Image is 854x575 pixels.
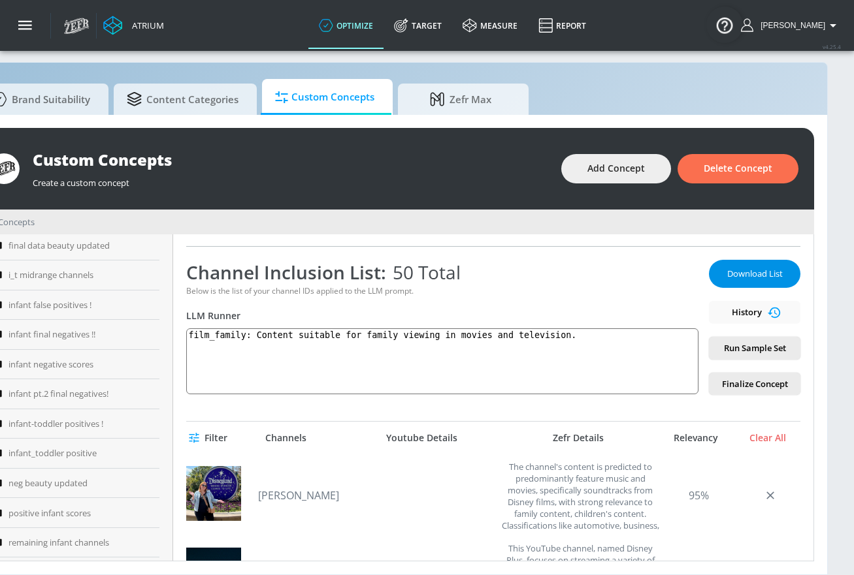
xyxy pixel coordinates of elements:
a: optimize [308,2,384,49]
span: Filter [191,430,227,446]
button: Open Resource Center [706,7,743,43]
div: Channel Inclusion List: [186,260,698,285]
button: Run Sample Set [709,337,800,360]
a: [PERSON_NAME] [258,488,350,503]
span: infant final negatives !! [8,326,95,342]
div: Clear All [735,432,800,444]
button: Filter [186,426,233,450]
span: Add Concept [587,161,645,177]
span: infant-toddler positives ! [8,416,103,431]
button: Add Concept [561,154,671,183]
textarea: film_family: Content suitable for family viewing in movies and television. [186,328,698,394]
button: Download List [709,260,800,288]
span: Custom Concepts [275,82,374,113]
span: v 4.25.4 [823,43,841,50]
span: infant pt.2 final negatives! [8,386,108,401]
span: Download List [722,266,787,281]
a: measure [452,2,528,49]
span: Finalize Concept [719,377,790,392]
span: neg beauty updated [8,475,88,491]
div: LLM Runner [186,309,698,322]
span: i_t midrange channels [8,267,93,283]
div: Custom Concepts [33,149,548,170]
button: [PERSON_NAME] [741,18,841,33]
span: infant false positives ! [8,297,91,313]
a: Target [384,2,452,49]
span: remaining infant channels [8,535,109,550]
div: Atrium [127,20,164,31]
span: Delete Concept [704,161,772,177]
span: infant negative scores [8,356,93,372]
a: Report [528,2,597,49]
div: Channels [265,432,306,444]
div: Create a custom concept [33,170,548,189]
button: Delete Concept [678,154,798,183]
a: Atrium [103,16,164,35]
div: The channel's content is predicted to predominantly feature music and movies, specifically soundt... [502,461,660,529]
span: infant_toddler positive [8,445,97,461]
div: Relevancy [663,432,729,444]
span: Run Sample Set [719,341,790,356]
div: Youtube Details [350,432,493,444]
span: Zefr Max [411,84,510,115]
div: 95% [666,461,731,529]
span: [PERSON_NAME] [755,21,825,30]
span: positive infant scores [8,505,91,521]
img: UCLnd4SMFPHbeZ-Q35MYlqNQ [186,466,241,521]
div: Zefr Details [500,432,657,444]
button: Finalize Concept [709,373,800,396]
span: Content Categories [127,84,238,115]
span: final data beauty updated [8,238,110,253]
div: Below is the list of your channel IDs applied to the LLM prompt. [186,285,698,296]
span: 50 Total [386,260,461,285]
